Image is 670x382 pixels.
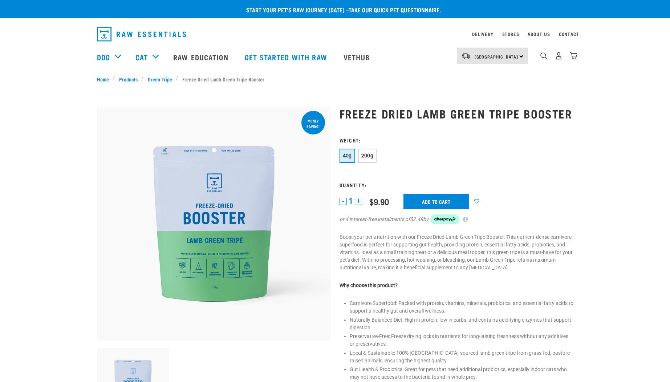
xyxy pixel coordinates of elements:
a: Green Tripe [144,75,176,83]
img: home-icon@2x.png [570,52,577,60]
li: Local & Sustainable: 100% [GEOGRAPHIC_DATA]-sourced lamb green tripe from grass-fed, pasture-rais... [350,349,573,365]
img: Freeze Dried Lamb Green Tripe [97,106,331,341]
a: Delivery [472,33,493,35]
button: - [340,198,347,205]
button: + [355,198,362,205]
a: Cat [135,52,148,63]
h3: Quantity: [340,182,573,188]
span: 40g [343,153,352,158]
li: Gut Health & Probiotics: Great for pets that need additional probiotics, especially indoor cats w... [350,366,573,381]
img: home-icon-1@2x.png [540,52,547,59]
button: 40g [340,149,355,163]
span: [GEOGRAPHIC_DATA] [475,55,519,58]
img: van-moving.png [461,53,471,59]
input: Add to cart [403,194,469,209]
li: Preservative-Free: Freeze drying locks in nutrients for long-lasting freshness without any additi... [350,333,573,348]
div: or 4 interest-free instalments of by [340,214,573,225]
span: 1 [349,197,353,205]
a: Dog [97,52,110,63]
h1: Freeze Dried Lamb Green Tripe Booster [340,107,573,120]
a: Raw Education [166,43,237,72]
a: Home [97,75,113,83]
a: Vethub [336,43,379,72]
span: 200g [361,153,374,158]
nav: breadcrumbs [97,75,573,83]
a: Contact [559,33,579,35]
img: Afterpay [430,214,459,225]
p: Boost your pet’s nutrition with our Freeze Dried Lamb Green Tripe Booster. This nutrient-dense ca... [340,233,573,272]
li: Carnivore Superfood: Packed with protein, vitamins, minerals, probiotics, and essential fatty aci... [350,299,573,315]
li: Naturally Balanced Diet: High in protein, low in carbs, and contains acidifying enzymes that supp... [350,316,573,331]
strong: Why choose this product? [340,282,398,288]
h3: Weight: [340,137,573,143]
button: 200g [358,149,377,163]
a: Stores [502,33,519,35]
nav: dropdown navigation [91,24,579,44]
img: Raw Essentials Logo [97,27,186,41]
div: $9.90 [369,197,389,206]
span: $2.48 [410,216,423,223]
a: Get started with Raw [237,43,336,72]
a: About Us [528,33,550,35]
a: Products [115,75,141,83]
a: take our quick pet questionnaire. [349,8,441,11]
img: user.png [555,52,563,60]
